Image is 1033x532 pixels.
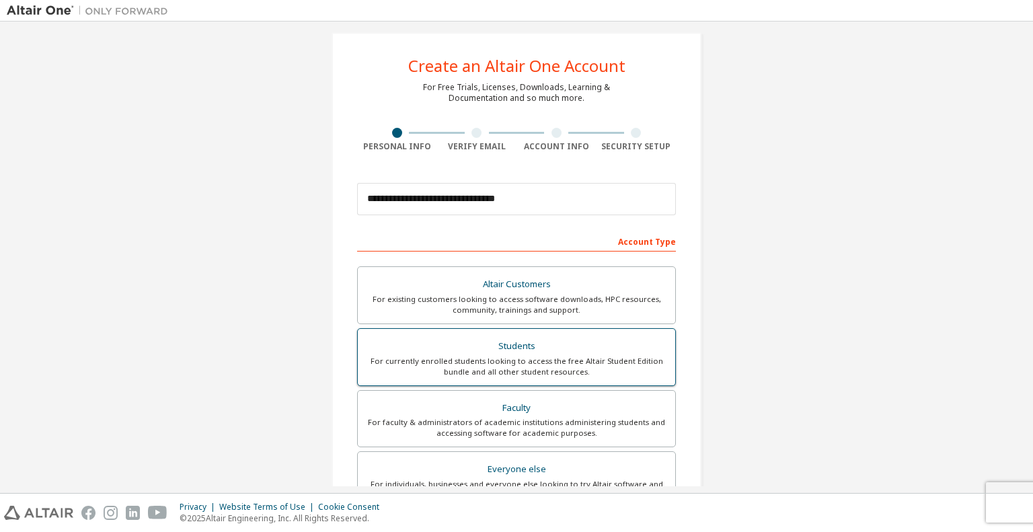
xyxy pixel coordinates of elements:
[366,356,667,377] div: For currently enrolled students looking to access the free Altair Student Edition bundle and all ...
[366,294,667,315] div: For existing customers looking to access software downloads, HPC resources, community, trainings ...
[516,141,597,152] div: Account Info
[423,82,610,104] div: For Free Trials, Licenses, Downloads, Learning & Documentation and so much more.
[437,141,517,152] div: Verify Email
[366,275,667,294] div: Altair Customers
[104,506,118,520] img: instagram.svg
[148,506,167,520] img: youtube.svg
[7,4,175,17] img: Altair One
[219,502,318,512] div: Website Terms of Use
[81,506,95,520] img: facebook.svg
[366,479,667,500] div: For individuals, businesses and everyone else looking to try Altair software and explore our prod...
[180,502,219,512] div: Privacy
[126,506,140,520] img: linkedin.svg
[318,502,387,512] div: Cookie Consent
[4,506,73,520] img: altair_logo.svg
[180,512,387,524] p: © 2025 Altair Engineering, Inc. All Rights Reserved.
[366,417,667,439] div: For faculty & administrators of academic institutions administering students and accessing softwa...
[366,460,667,479] div: Everyone else
[366,399,667,418] div: Faculty
[357,141,437,152] div: Personal Info
[357,230,676,252] div: Account Type
[597,141,677,152] div: Security Setup
[366,337,667,356] div: Students
[408,58,625,74] div: Create an Altair One Account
